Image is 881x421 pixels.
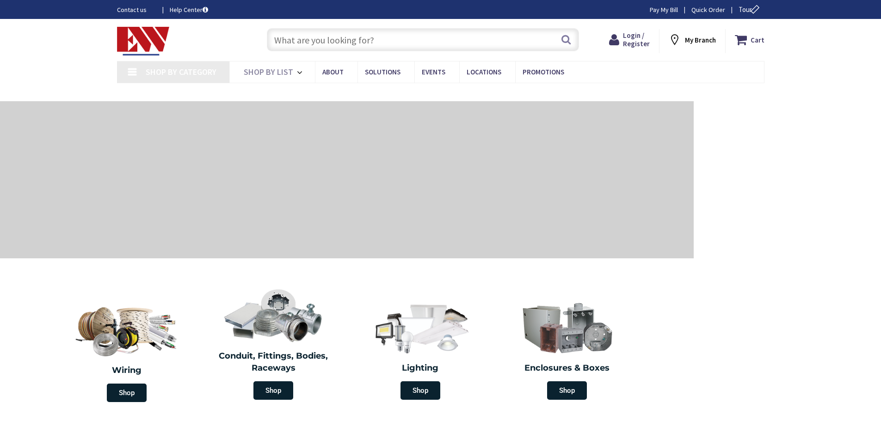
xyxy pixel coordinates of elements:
[354,362,487,374] h2: Lighting
[609,31,650,48] a: Login / Register
[253,381,293,400] span: Shop
[349,296,492,404] a: Lighting Shop
[267,28,579,51] input: What are you looking for?
[146,67,216,77] span: Shop By Category
[650,5,678,14] a: Pay My Bill
[58,365,196,377] h2: Wiring
[735,31,764,48] a: Cart
[739,5,762,14] span: Tour
[691,5,725,14] a: Quick Order
[207,350,340,374] h2: Conduit, Fittings, Bodies, Raceways
[53,296,200,407] a: Wiring Shop
[685,36,716,44] strong: My Branch
[117,27,170,55] img: Electrical Wholesalers, Inc.
[400,381,440,400] span: Shop
[365,67,400,76] span: Solutions
[322,67,344,76] span: About
[244,67,293,77] span: Shop By List
[107,384,147,402] span: Shop
[751,31,764,48] strong: Cart
[203,284,345,404] a: Conduit, Fittings, Bodies, Raceways Shop
[170,5,208,14] a: Help Center
[117,5,155,14] a: Contact us
[547,381,587,400] span: Shop
[523,67,564,76] span: Promotions
[623,31,650,48] span: Login / Register
[467,67,501,76] span: Locations
[422,67,445,76] span: Events
[496,296,639,404] a: Enclosures & Boxes Shop
[501,362,634,374] h2: Enclosures & Boxes
[668,31,716,48] div: My Branch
